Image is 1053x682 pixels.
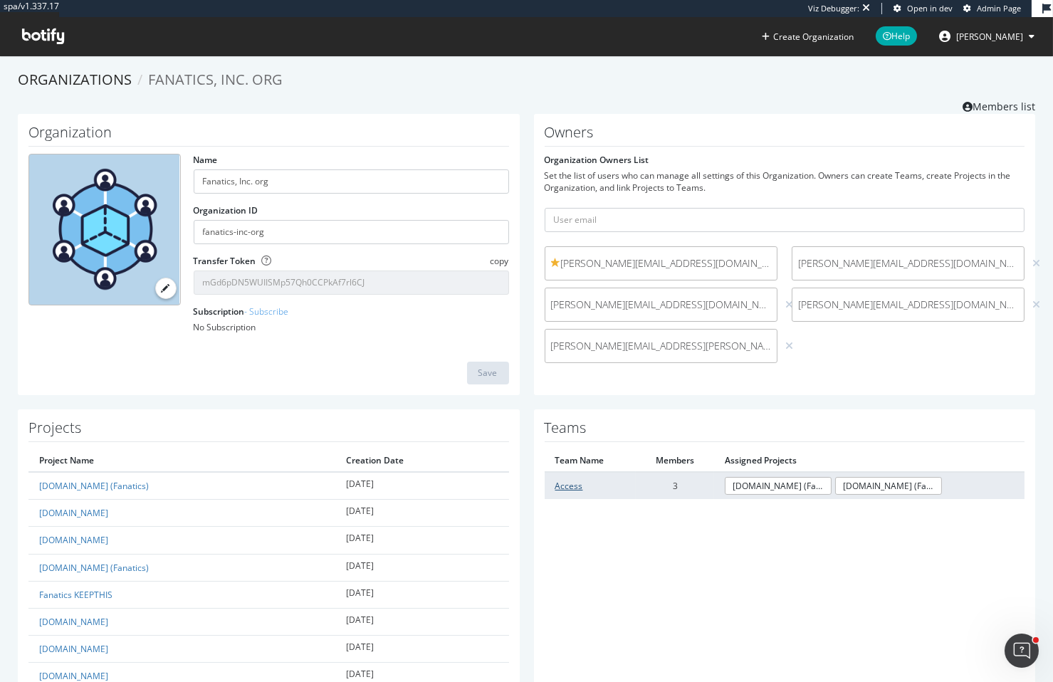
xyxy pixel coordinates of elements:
span: [PERSON_NAME][EMAIL_ADDRESS][DOMAIN_NAME] [551,298,771,312]
th: Project Name [28,449,335,472]
h1: Owners [545,125,1025,147]
label: Name [194,154,218,166]
td: [DATE] [335,581,508,608]
div: Viz Debugger: [808,3,859,14]
span: kerry [956,31,1023,43]
input: User email [545,208,1025,232]
span: Fanatics, Inc. org [148,70,283,89]
th: Creation Date [335,449,508,472]
button: Save [467,362,509,384]
span: [PERSON_NAME][EMAIL_ADDRESS][DOMAIN_NAME] [798,256,1018,271]
span: Admin Page [977,3,1021,14]
a: Fanatics KEEPTHIS [39,589,112,601]
a: [DOMAIN_NAME] [39,670,108,682]
a: [DOMAIN_NAME] [39,616,108,628]
a: [DOMAIN_NAME] (Fanatics) [835,477,942,495]
a: [DOMAIN_NAME] (Fanatics) [39,562,149,574]
span: [PERSON_NAME][EMAIL_ADDRESS][PERSON_NAME][DOMAIN_NAME] [551,339,771,353]
a: Open in dev [894,3,953,14]
div: Save [478,367,498,379]
h1: Projects [28,420,509,442]
div: No Subscription [194,321,509,333]
a: [DOMAIN_NAME] [39,643,108,655]
a: Access [555,480,583,492]
td: [DATE] [335,500,508,527]
h1: Organization [28,125,509,147]
span: Help [876,26,917,46]
label: Organization ID [194,204,258,216]
a: [DOMAIN_NAME] [39,534,108,546]
a: - Subscribe [245,305,289,318]
a: [DOMAIN_NAME] (Fanatics) [39,480,149,492]
label: Subscription [194,305,289,318]
iframe: Intercom live chat [1005,634,1039,668]
td: [DATE] [335,635,508,662]
button: [PERSON_NAME] [928,25,1046,48]
label: Transfer Token [194,255,256,267]
td: [DATE] [335,608,508,635]
th: Members [636,449,713,472]
ol: breadcrumbs [18,70,1035,90]
span: [PERSON_NAME][EMAIL_ADDRESS][DOMAIN_NAME] [551,256,771,271]
td: [DATE] [335,554,508,581]
div: Set the list of users who can manage all settings of this Organization. Owners can create Teams, ... [545,169,1025,194]
h1: Teams [545,420,1025,442]
a: Organizations [18,70,132,89]
td: 3 [636,472,713,499]
span: copy [491,255,509,267]
a: Members list [963,96,1035,114]
label: Organization Owners List [545,154,649,166]
a: [DOMAIN_NAME] [39,507,108,519]
span: Open in dev [907,3,953,14]
a: Admin Page [963,3,1021,14]
th: Assigned Projects [714,449,1025,472]
span: [PERSON_NAME][EMAIL_ADDRESS][DOMAIN_NAME] [798,298,1018,312]
td: [DATE] [335,472,508,500]
input: Organization ID [194,220,509,244]
button: Create Organization [761,30,854,43]
th: Team Name [545,449,636,472]
input: name [194,169,509,194]
td: [DATE] [335,527,508,554]
a: [DOMAIN_NAME] (Fanatics) [725,477,832,495]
